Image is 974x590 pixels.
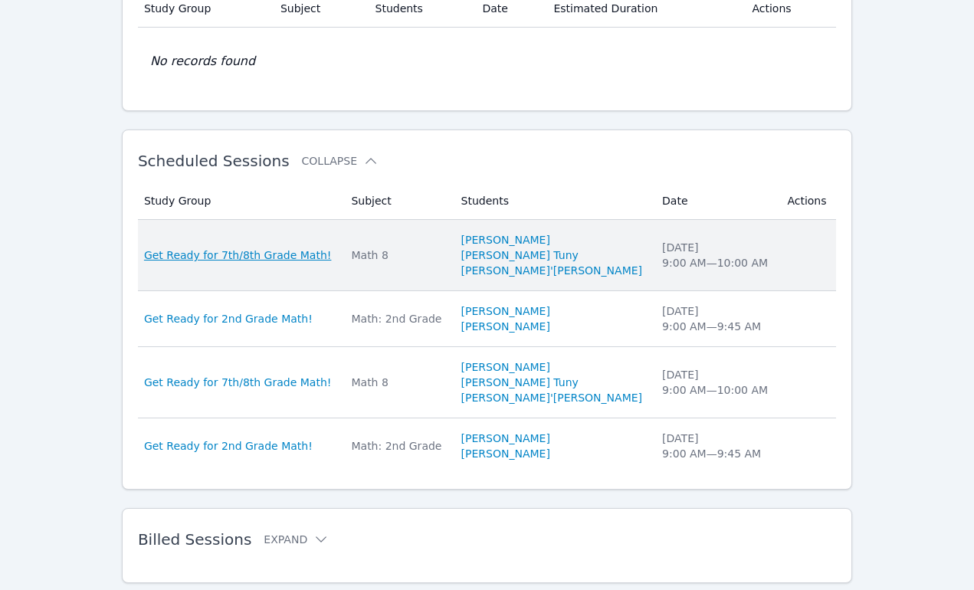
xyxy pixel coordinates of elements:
tr: Get Ready for 7th/8th Grade Math!Math 8[PERSON_NAME][PERSON_NAME] Tuny[PERSON_NAME]'[PERSON_NAME]... [138,347,836,418]
div: Math 8 [351,375,442,390]
button: Collapse [302,153,379,169]
div: Math 8 [351,247,442,263]
a: [PERSON_NAME] [461,232,550,247]
a: [PERSON_NAME] Tuny [461,247,579,263]
span: Billed Sessions [138,530,251,549]
th: Students [452,182,654,220]
a: Get Ready for 7th/8th Grade Math! [144,375,332,390]
a: [PERSON_NAME] [461,431,550,446]
a: Get Ready for 2nd Grade Math! [144,438,313,454]
div: [DATE] 9:00 AM — 10:00 AM [662,367,769,398]
tr: Get Ready for 7th/8th Grade Math!Math 8[PERSON_NAME][PERSON_NAME] Tuny[PERSON_NAME]'[PERSON_NAME]... [138,220,836,291]
th: Date [653,182,778,220]
a: [PERSON_NAME] Tuny [461,375,579,390]
a: [PERSON_NAME] [461,359,550,375]
a: [PERSON_NAME] [461,319,550,334]
th: Subject [342,182,451,220]
th: Actions [778,182,836,220]
a: [PERSON_NAME]'[PERSON_NAME] [461,263,642,278]
div: [DATE] 9:00 AM — 10:00 AM [662,240,769,270]
a: [PERSON_NAME] [461,446,550,461]
td: No records found [138,28,836,95]
span: Scheduled Sessions [138,152,290,170]
a: Get Ready for 2nd Grade Math! [144,311,313,326]
div: Math: 2nd Grade [351,311,442,326]
div: [DATE] 9:00 AM — 9:45 AM [662,303,769,334]
a: [PERSON_NAME]'[PERSON_NAME] [461,390,642,405]
tr: Get Ready for 2nd Grade Math!Math: 2nd Grade[PERSON_NAME][PERSON_NAME][DATE]9:00 AM—9:45 AM [138,418,836,474]
th: Study Group [138,182,343,220]
div: Math: 2nd Grade [351,438,442,454]
button: Expand [264,532,329,547]
div: [DATE] 9:00 AM — 9:45 AM [662,431,769,461]
a: Get Ready for 7th/8th Grade Math! [144,247,332,263]
tr: Get Ready for 2nd Grade Math!Math: 2nd Grade[PERSON_NAME][PERSON_NAME][DATE]9:00 AM—9:45 AM [138,291,836,347]
a: [PERSON_NAME] [461,303,550,319]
